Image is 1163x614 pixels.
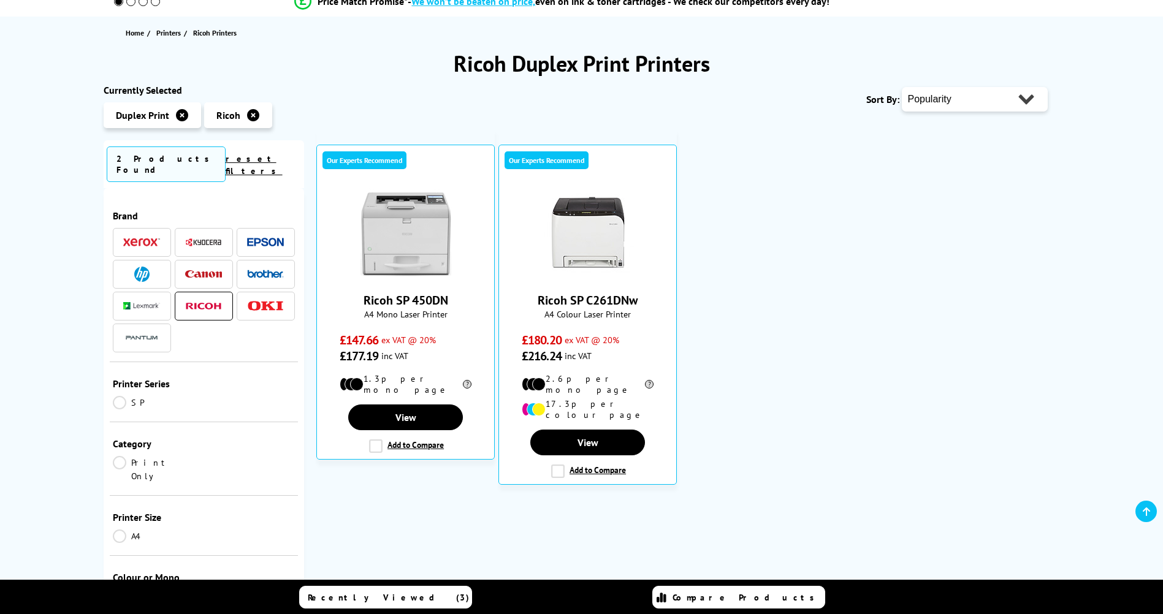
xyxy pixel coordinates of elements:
span: Ricoh [216,109,240,121]
img: Brother [247,270,284,278]
img: OKI [247,301,284,311]
span: Compare Products [673,592,821,603]
img: Lexmark [123,302,160,309]
span: Ricoh Printers [193,28,237,37]
img: Ricoh SP C261DNw [542,188,634,280]
li: 2.6p per mono page [522,373,654,395]
span: Sort By: [866,93,899,105]
a: Printers [156,26,184,39]
label: Add to Compare [369,439,444,453]
a: Canon [185,267,222,282]
a: Kyocera [185,235,222,250]
div: Printer Series [113,377,296,390]
a: Ricoh SP 450DN [364,292,448,308]
img: Ricoh [185,303,222,309]
span: A4 Mono Laser Printer [323,308,488,320]
li: 1.3p per mono page [340,373,471,395]
img: Kyocera [185,238,222,247]
div: Brand [113,210,296,222]
div: Category [113,438,296,450]
span: Recently Viewed (3) [308,592,470,603]
span: inc VAT [381,350,408,362]
a: View [530,430,644,455]
a: Brother [247,267,284,282]
a: Lexmark [123,298,160,314]
span: £180.20 [522,332,562,348]
span: Duplex Print [116,109,169,121]
img: Ricoh SP 450DN [360,188,452,280]
div: Colour or Mono [113,571,296,583]
a: Pantum [123,330,160,346]
img: Epson [247,238,284,247]
span: £177.19 [340,348,378,364]
a: Ricoh SP C261DNw [538,292,638,308]
a: HP [123,267,160,282]
a: Compare Products [652,586,825,608]
span: ex VAT @ 20% [381,334,436,346]
img: HP [134,267,150,282]
a: SP [113,396,204,409]
a: Print Only [113,456,204,483]
a: Ricoh SP 450DN [360,270,452,282]
img: Xerox [123,238,160,246]
a: Ricoh SP C261DNw [542,270,634,282]
span: ex VAT @ 20% [565,334,619,346]
a: View [348,404,462,430]
span: Printers [156,26,181,39]
div: Our Experts Recommend [505,151,589,169]
span: inc VAT [565,350,592,362]
span: A4 Colour Laser Printer [505,308,670,320]
a: reset filters [226,153,283,176]
img: Pantum [123,330,160,345]
a: Xerox [123,235,160,250]
div: Our Experts Recommend [322,151,406,169]
div: Printer Size [113,511,296,523]
a: OKI [247,298,284,314]
h1: Ricoh Duplex Print Printers [104,49,1060,78]
a: Recently Viewed (3) [299,586,472,608]
a: Epson [247,235,284,250]
img: Canon [185,270,222,278]
a: Ricoh [185,298,222,314]
li: 17.3p per colour page [522,398,654,420]
div: Currently Selected [104,84,305,96]
span: £147.66 [340,332,378,348]
label: Add to Compare [551,464,626,478]
span: £216.24 [522,348,562,364]
a: A4 [113,529,204,543]
span: 2 Products Found [107,146,226,182]
a: Home [126,26,147,39]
